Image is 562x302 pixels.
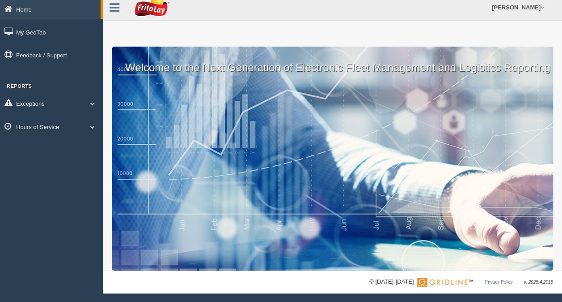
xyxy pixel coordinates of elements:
a: Privacy Policy [485,280,512,285]
img: Gridline [417,278,468,287]
p: Welcome to the Next Generation of Electronic Fleet Management and Logistics Reporting [112,47,553,75]
span: v. 2025.4.2019 [524,280,553,285]
div: © [DATE]-[DATE] - ™ [369,277,553,287]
